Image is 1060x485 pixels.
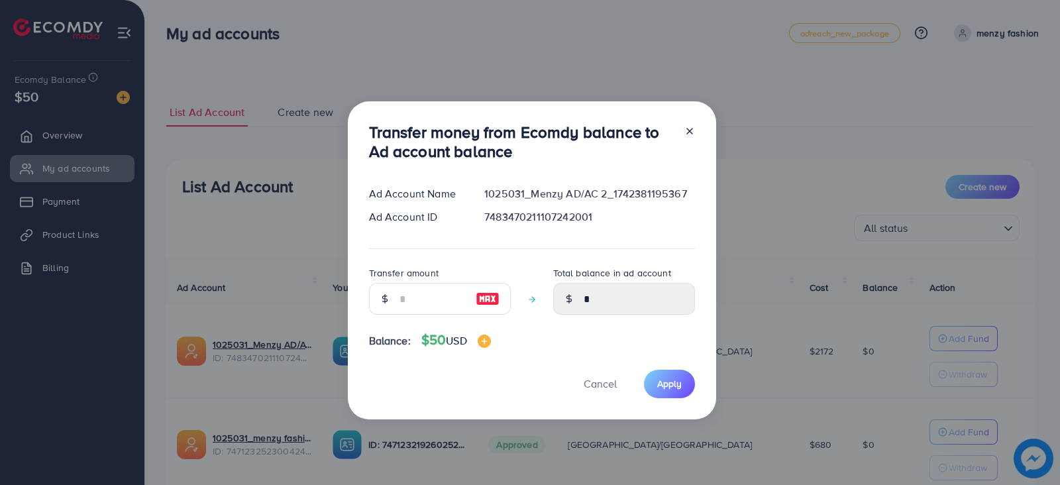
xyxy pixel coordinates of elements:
[358,209,474,225] div: Ad Account ID
[369,266,439,280] label: Transfer amount
[478,335,491,348] img: image
[644,370,695,398] button: Apply
[476,291,500,307] img: image
[369,123,674,161] h3: Transfer money from Ecomdy balance to Ad account balance
[474,209,705,225] div: 7483470211107242001
[567,370,633,398] button: Cancel
[358,186,474,201] div: Ad Account Name
[474,186,705,201] div: 1025031_Menzy AD/AC 2_1742381195367
[657,377,682,390] span: Apply
[421,332,491,349] h4: $50
[446,333,466,348] span: USD
[553,266,671,280] label: Total balance in ad account
[369,333,411,349] span: Balance:
[584,376,617,391] span: Cancel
